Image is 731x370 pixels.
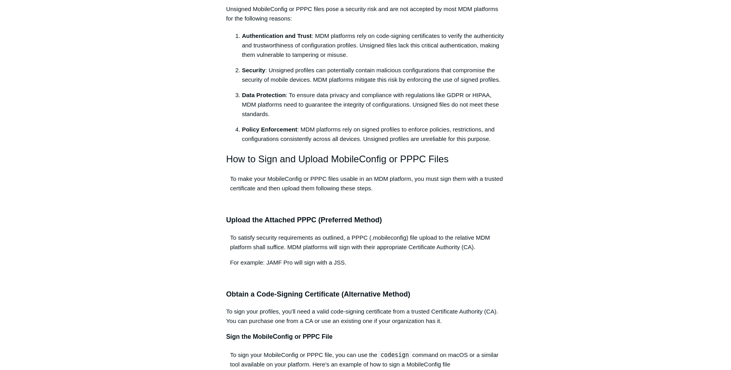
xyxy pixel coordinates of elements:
p: Unsigned MobileConfig or PPPC files pose a security risk and are not accepted by most MDM platfor... [226,4,505,23]
span: How to Sign and Upload MobileConfig or PPPC Files [226,154,448,164]
strong: Data Protection [242,92,286,98]
p: : MDM platforms rely on signed profiles to enforce policies, restrictions, and configurations con... [242,125,505,144]
strong: Sign the MobileConfig or PPPC File [226,333,332,340]
strong: Authentication and Trust [242,32,312,39]
strong: Security [242,67,265,73]
strong: Policy Enforcement [242,126,297,133]
p: : MDM platforms rely on code-signing certificates to verify the authenticity and trustworthiness ... [242,31,505,60]
code: codesign [378,351,411,359]
p: : To ensure data privacy and compliance with regulations like GDPR or HIPAA, MDM platforms need t... [242,90,505,119]
p: : Unsigned profiles can potentially contain malicious configurations that compromise the security... [242,66,505,85]
p: To make your MobileConfig or PPPC files usable in an MDM platform, you must sign them with a trus... [226,174,505,193]
p: For example: JAMF Pro will sign with a JSS. [226,258,505,267]
p: To satisfy security requirements as outlined, a PPPC (.mobileconfig) file upload to the relative ... [226,233,505,252]
h3: Obtain a Code-Signing Certificate (Alternative Method) [226,289,505,300]
h3: Upload the Attached PPPC (Preferred Method) [226,214,505,226]
p: To sign your profiles, you'll need a valid code-signing certificate from a trusted Certificate Au... [226,307,505,326]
